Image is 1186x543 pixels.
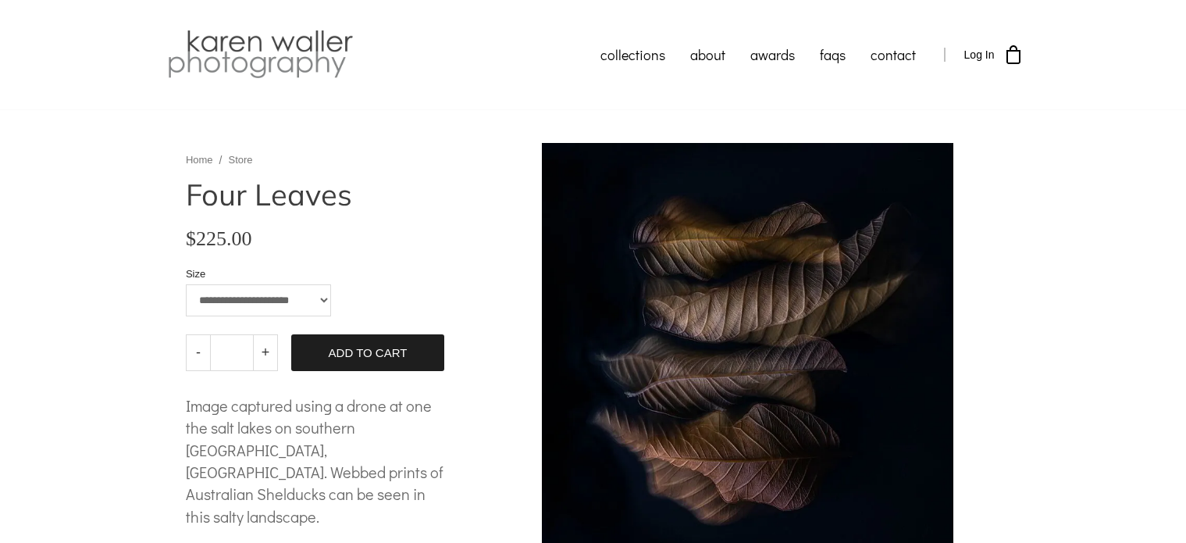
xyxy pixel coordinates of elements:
[186,180,444,209] h1: Four Leaves
[807,35,858,74] a: faqs
[186,334,211,371] a: -
[186,229,252,249] span: $225.00
[186,395,443,527] span: Image captured using a drone at one the salt lakes on southern [GEOGRAPHIC_DATA], [GEOGRAPHIC_DAT...
[186,153,213,166] a: Home
[164,27,357,82] img: Karen Waller Photography
[253,334,278,371] a: +
[588,35,678,74] a: collections
[678,35,738,74] a: about
[858,35,928,74] a: contact
[291,334,444,371] a: Add To Cart
[738,35,807,74] a: awards
[186,269,331,279] label: Size
[228,153,252,166] a: Store
[964,48,995,61] span: Log In
[219,153,223,167] span: /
